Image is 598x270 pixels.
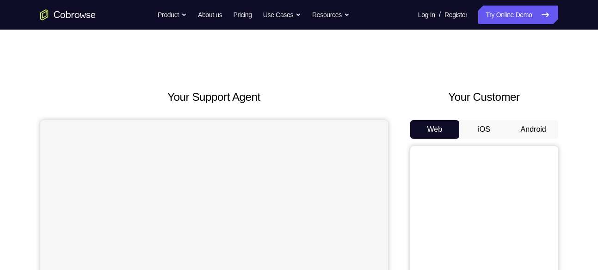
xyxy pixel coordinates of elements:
[198,6,222,24] a: About us
[158,6,187,24] button: Product
[410,120,460,139] button: Web
[40,89,388,105] h2: Your Support Agent
[459,120,509,139] button: iOS
[410,89,558,105] h2: Your Customer
[312,6,350,24] button: Resources
[444,6,467,24] a: Register
[439,9,441,20] span: /
[509,120,558,139] button: Android
[263,6,301,24] button: Use Cases
[233,6,252,24] a: Pricing
[418,6,435,24] a: Log In
[40,9,96,20] a: Go to the home page
[478,6,558,24] a: Try Online Demo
